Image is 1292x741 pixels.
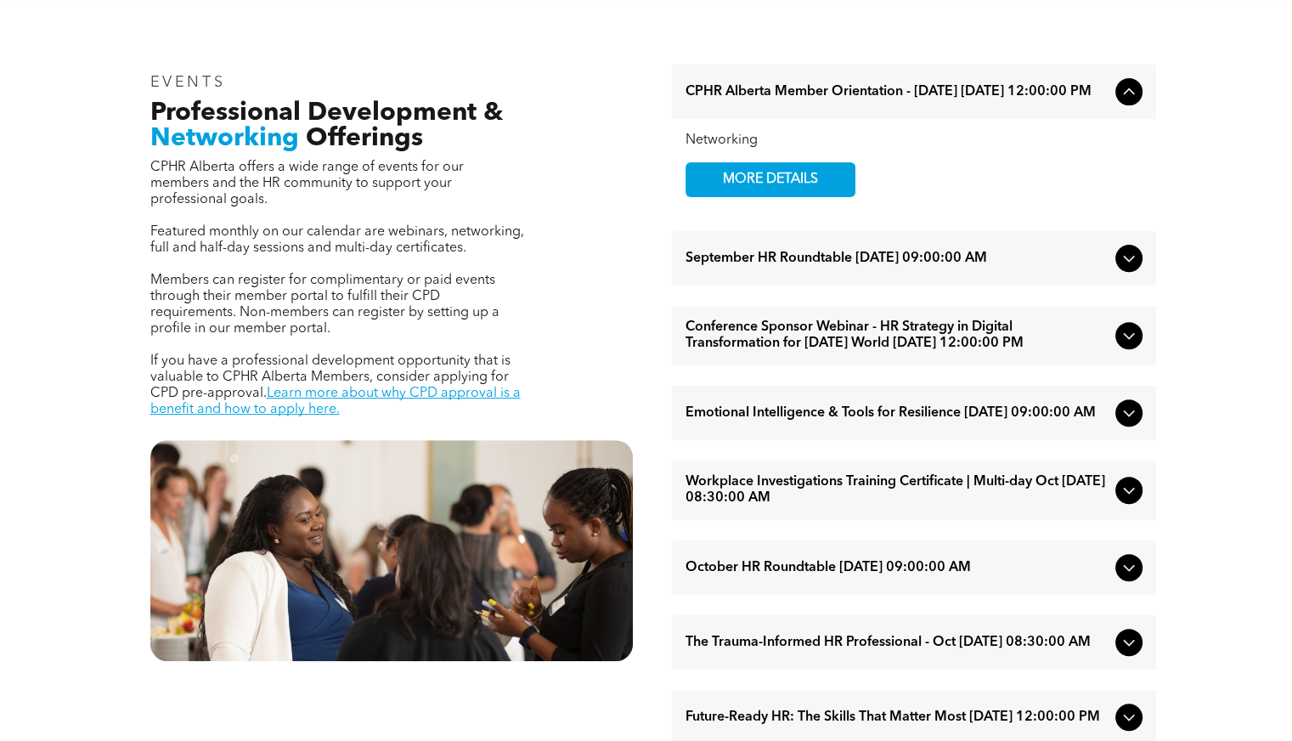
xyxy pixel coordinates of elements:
span: CPHR Alberta offers a wide range of events for our members and the HR community to support your p... [150,161,464,206]
span: September HR Roundtable [DATE] 09:00:00 AM [685,251,1109,267]
span: The Trauma-Informed HR Professional - Oct [DATE] 08:30:00 AM [685,635,1109,651]
span: EVENTS [150,75,226,90]
span: Future-Ready HR: The Skills That Matter Most [DATE] 12:00:00 PM [685,710,1109,726]
div: Networking [685,133,1142,149]
span: CPHR Alberta Member Orientation - [DATE] [DATE] 12:00:00 PM [685,84,1109,100]
a: Learn more about why CPD approval is a benefit and how to apply here. [150,387,521,416]
span: Featured monthly on our calendar are webinars, networking, full and half-day sessions and multi-d... [150,225,524,255]
span: If you have a professional development opportunity that is valuable to CPHR Alberta Members, cons... [150,354,511,400]
span: Members can register for complimentary or paid events through their member portal to fulfill thei... [150,274,499,336]
a: MORE DETAILS [685,162,855,197]
span: Conference Sponsor Webinar - HR Strategy in Digital Transformation for [DATE] World [DATE] 12:00:... [685,320,1109,352]
span: October HR Roundtable [DATE] 09:00:00 AM [685,560,1109,576]
span: MORE DETAILS [703,163,838,196]
span: Offerings [306,126,423,151]
span: Workplace Investigations Training Certificate | Multi-day Oct [DATE] 08:30:00 AM [685,474,1109,506]
span: Professional Development & [150,100,503,126]
span: Emotional Intelligence & Tools for Resilience [DATE] 09:00:00 AM [685,405,1109,421]
span: Networking [150,126,299,151]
